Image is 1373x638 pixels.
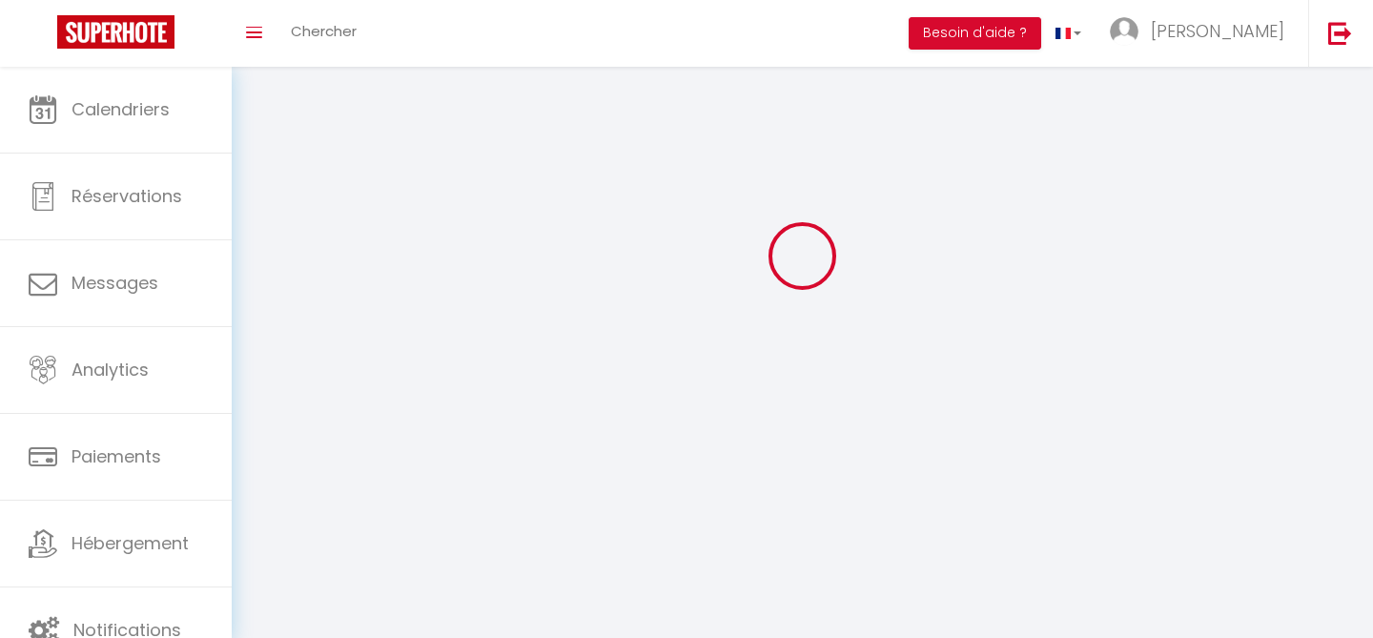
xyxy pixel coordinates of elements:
span: Calendriers [72,97,170,121]
span: [PERSON_NAME] [1151,19,1284,43]
span: Chercher [291,21,357,41]
img: logout [1328,21,1352,45]
span: Messages [72,271,158,295]
span: Hébergement [72,531,189,555]
img: Super Booking [57,15,174,49]
span: Analytics [72,358,149,381]
button: Besoin d'aide ? [909,17,1041,50]
span: Paiements [72,444,161,468]
span: Réservations [72,184,182,208]
img: ... [1110,17,1138,46]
